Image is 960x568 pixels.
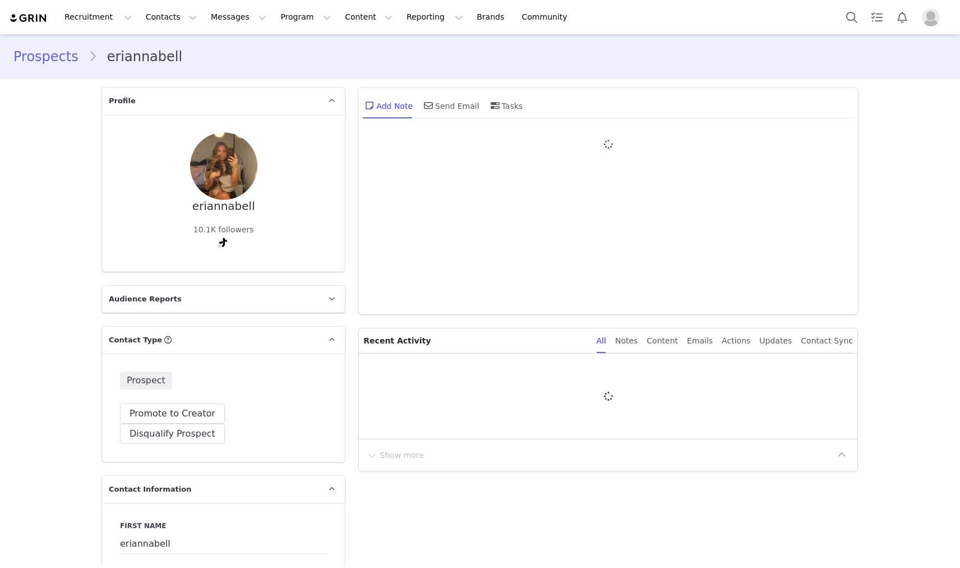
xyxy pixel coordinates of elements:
img: 446ec166-c29a-4e51-ad25-5fc73aef96b0.jpg [190,132,257,200]
div: Tasks [488,92,523,119]
div: Notes [615,328,638,354]
button: Disqualify Prospect [120,424,225,444]
div: eriannabell [192,200,255,213]
p: Recent Activity [363,328,587,353]
button: Contacts [139,4,204,30]
div: Add Note [363,92,413,119]
button: Recruitment [58,4,139,30]
div: Send Email [422,92,479,119]
button: Notifications [890,4,915,30]
a: Community [515,4,579,30]
div: Actions [722,328,750,354]
button: Search [839,4,864,30]
button: Profile [915,8,951,26]
button: Show more [366,446,424,464]
span: Audience Reports [109,294,182,305]
div: Content [647,328,678,354]
button: Content [338,4,399,30]
span: Contact Information [109,484,191,495]
div: All [597,328,606,354]
button: Messages [204,4,273,30]
div: Contact Sync [801,328,853,354]
img: placeholder-profile.jpg [922,8,940,26]
button: Reporting [400,4,469,30]
label: First Name [120,521,327,531]
a: Tasks [865,4,889,30]
button: Program [274,4,338,30]
span: Contact Type [109,335,162,346]
a: Prospects [13,47,89,67]
button: Promote to Creator [120,404,225,424]
a: Brands [470,4,514,30]
div: Emails [687,328,713,354]
span: Prospect [120,372,172,390]
span: Profile [109,95,136,107]
div: 10.1K followers [193,224,254,236]
img: grin logo [9,13,48,24]
div: Updates [759,328,792,354]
